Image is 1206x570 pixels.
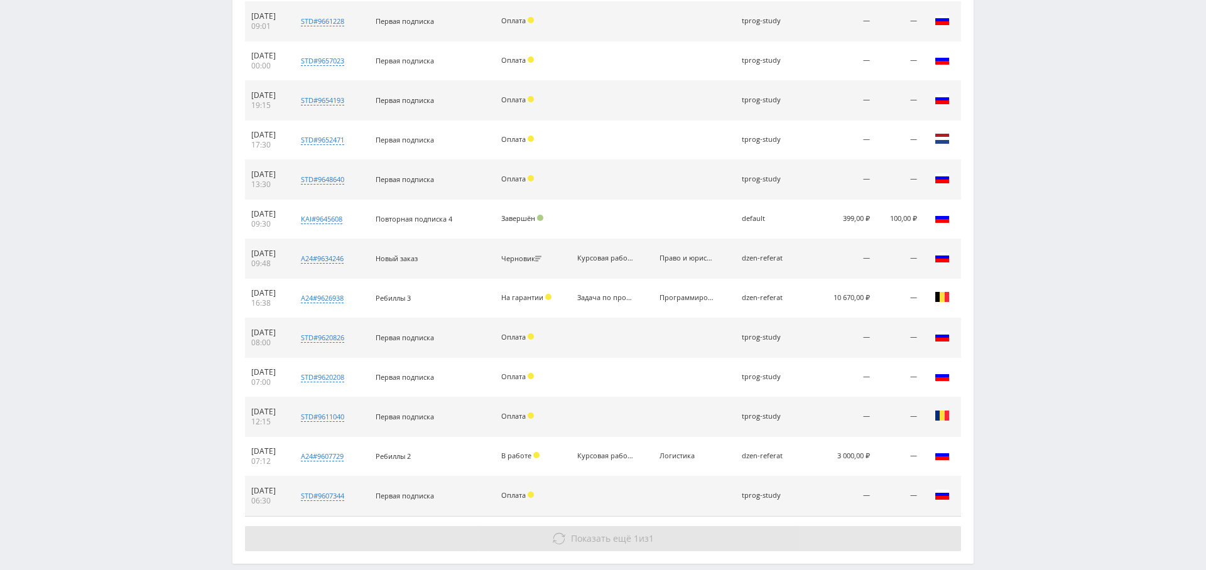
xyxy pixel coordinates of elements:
[501,55,526,65] span: Оплата
[634,532,639,544] span: 1
[528,17,534,23] span: Холд
[376,95,434,105] span: Первая подписка
[301,95,344,105] div: std#9654193
[251,417,283,427] div: 12:15
[876,41,923,81] td: —
[528,96,534,102] span: Холд
[935,171,950,186] img: rus.png
[251,100,283,110] div: 19:15
[528,175,534,181] span: Холд
[818,41,876,81] td: —
[876,318,923,358] td: —
[301,491,344,501] div: std#9607344
[376,293,411,303] span: Ребиллы 3
[935,52,950,67] img: rus.png
[818,279,876,318] td: 10 670,00 ₽
[545,294,551,300] span: Холд
[876,437,923,476] td: —
[876,81,923,121] td: —
[818,2,876,41] td: —
[376,372,434,382] span: Первая подписка
[251,130,283,140] div: [DATE]
[376,135,434,144] span: Первая подписка
[251,288,283,298] div: [DATE]
[660,254,716,262] div: Право и юриспруденция
[251,367,283,377] div: [DATE]
[577,294,634,302] div: Задача по программированию
[742,294,798,302] div: dzen-referat
[501,255,545,263] div: Черновик
[742,492,798,500] div: tprog-study
[818,476,876,516] td: —
[251,11,283,21] div: [DATE]
[251,298,283,308] div: 16:38
[571,532,631,544] span: Показать ещё
[818,318,876,358] td: —
[501,213,535,223] span: Завершён
[251,180,283,190] div: 13:30
[742,56,798,65] div: tprog-study
[876,476,923,516] td: —
[876,279,923,318] td: —
[742,136,798,144] div: tprog-study
[376,175,434,184] span: Первая подписка
[501,451,531,460] span: В работе
[649,532,654,544] span: 1
[818,239,876,279] td: —
[251,338,283,348] div: 08:00
[501,332,526,341] span: Оплата
[376,214,452,223] span: Повторная подписка 4
[742,175,798,183] div: tprog-study
[376,491,434,500] span: Первая подписка
[528,373,534,379] span: Холд
[245,526,961,551] button: Показать ещё 1из1
[742,96,798,104] div: tprog-study
[742,17,798,25] div: tprog-study
[251,486,283,496] div: [DATE]
[251,51,283,61] div: [DATE]
[577,254,634,262] div: Курсовая работа
[528,56,534,63] span: Холд
[876,121,923,160] td: —
[742,412,798,421] div: tprog-study
[935,210,950,225] img: rus.png
[818,160,876,200] td: —
[528,492,534,498] span: Холд
[251,496,283,506] div: 06:30
[501,372,526,381] span: Оплата
[301,293,344,303] div: a24#9626938
[935,487,950,502] img: rus.png
[501,174,526,183] span: Оплата
[742,254,798,262] div: dzen-referat
[501,95,526,104] span: Оплата
[876,200,923,239] td: 100,00 ₽
[818,200,876,239] td: 399,00 ₽
[251,456,283,466] div: 07:12
[301,254,344,264] div: a24#9634246
[501,134,526,144] span: Оплата
[301,56,344,66] div: std#9657023
[876,2,923,41] td: —
[251,169,283,180] div: [DATE]
[528,136,534,142] span: Холд
[935,448,950,463] img: rus.png
[251,90,283,100] div: [DATE]
[935,250,950,265] img: rus.png
[501,293,543,302] span: На гарантии
[251,446,283,456] div: [DATE]
[533,452,540,458] span: Холд
[742,333,798,341] div: tprog-study
[251,249,283,259] div: [DATE]
[301,16,344,26] div: std#9661228
[935,92,950,107] img: rus.png
[935,368,950,384] img: rus.png
[818,397,876,437] td: —
[501,411,526,421] span: Оплата
[577,452,634,460] div: Курсовая работа
[251,259,283,269] div: 09:48
[935,408,950,423] img: rou.png
[876,239,923,279] td: —
[251,61,283,71] div: 00:00
[528,333,534,340] span: Холд
[301,135,344,145] div: std#9652471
